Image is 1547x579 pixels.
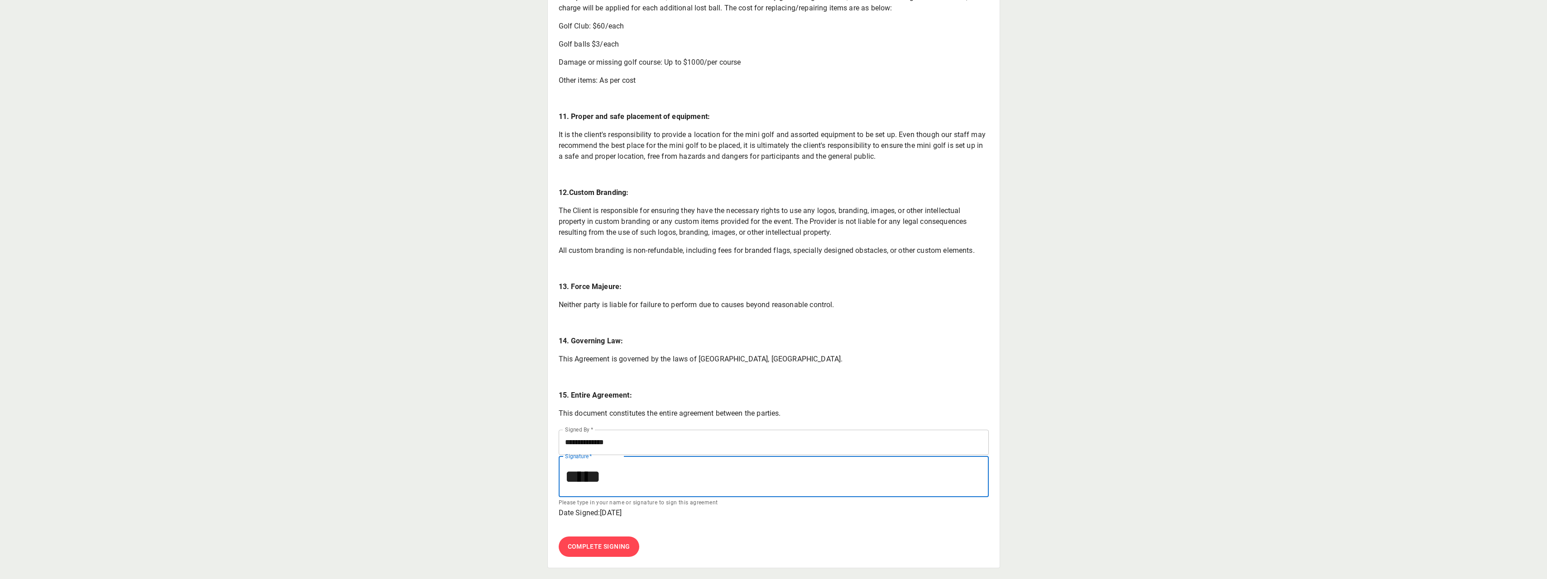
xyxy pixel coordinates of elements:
strong: 11. Proper and safe placement of equipment: [559,112,710,121]
p: It is the client's responsibility to provide a location for the mini golf and assorted equipment ... [559,129,989,162]
strong: 13. Force Majeure: [559,282,622,291]
p: Date Signed: [DATE] [559,508,989,518]
p: Damage or missing golf course: Up to $1000/per course [559,57,989,68]
span: Complete Signing [568,541,630,552]
p: Other items: As per cost [559,75,989,86]
p: This Agreement is governed by the laws of [GEOGRAPHIC_DATA], [GEOGRAPHIC_DATA]. [559,354,989,365]
p: Golf Club: $60/each [559,21,989,32]
strong: 14. Governing Law: [559,337,623,345]
p: Golf balls $3/each [559,39,989,50]
label: Signature [565,452,592,460]
strong: 15. Entire Agreement: [559,391,632,399]
label: Signed By [565,426,593,433]
strong: 12.Custom Branding: [559,188,629,197]
button: Complete Signing [559,536,639,557]
p: Please type in your name or signature to sign this agreement [559,498,989,508]
p: This document constitutes the entire agreement between the parties. [559,408,989,419]
p: The Client is responsible for ensuring they have the necessary rights to use any logos, branding,... [559,205,989,238]
p: All custom branding is non-refundable, including fees for branded flags, specially designed obsta... [559,245,989,256]
p: Neither party is liable for failure to perform due to causes beyond reasonable control. [559,299,989,310]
